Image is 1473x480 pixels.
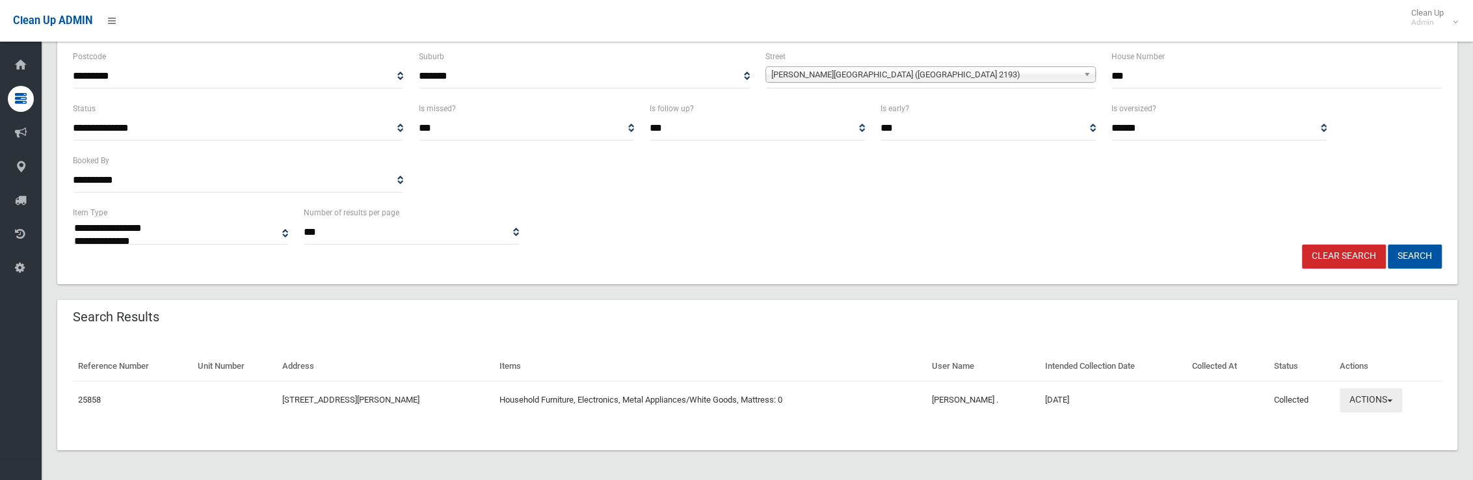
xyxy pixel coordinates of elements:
th: Address [277,352,494,381]
header: Search Results [57,304,175,330]
td: [PERSON_NAME] . [926,381,1039,419]
a: Clear Search [1302,245,1386,269]
button: Actions [1340,388,1402,412]
th: Items [494,352,926,381]
span: Clean Up ADMIN [13,14,92,27]
label: Street [765,49,786,64]
a: [STREET_ADDRESS][PERSON_NAME] [282,395,419,405]
th: Intended Collection Date [1039,352,1187,381]
label: Booked By [73,153,109,168]
label: House Number [1111,49,1165,64]
label: Is follow up? [650,101,694,116]
span: [PERSON_NAME][GEOGRAPHIC_DATA] ([GEOGRAPHIC_DATA] 2193) [771,67,1078,83]
td: Collected [1268,381,1334,419]
th: Reference Number [73,352,192,381]
span: Clean Up [1405,8,1457,27]
th: User Name [926,352,1039,381]
th: Status [1268,352,1334,381]
label: Is oversized? [1111,101,1156,116]
label: Item Type [73,206,107,220]
td: [DATE] [1039,381,1187,419]
label: Status [73,101,96,116]
button: Search [1388,245,1442,269]
small: Admin [1411,18,1444,27]
label: Postcode [73,49,106,64]
label: Number of results per page [304,206,399,220]
label: Suburb [419,49,444,64]
label: Is early? [881,101,909,116]
th: Unit Number [192,352,277,381]
td: Household Furniture, Electronics, Metal Appliances/White Goods, Mattress: 0 [494,381,926,419]
th: Actions [1334,352,1442,381]
th: Collected At [1187,352,1268,381]
label: Is missed? [419,101,456,116]
a: 25858 [78,395,101,405]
